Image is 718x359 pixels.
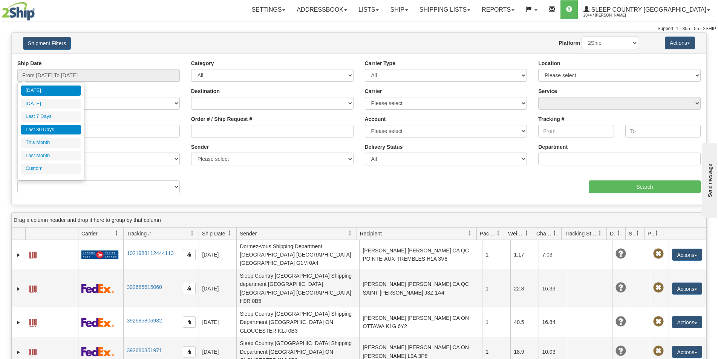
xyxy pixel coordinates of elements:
[482,240,510,269] td: 1
[202,230,225,237] span: Ship Date
[127,284,162,290] a: 392685615060
[199,269,236,307] td: [DATE]
[183,346,196,357] button: Copy to clipboard
[615,316,626,327] span: Unknown
[81,347,114,356] img: 2 - FedEx Express®
[510,307,539,337] td: 40.5
[127,250,174,256] a: 1021988112444113
[21,86,81,96] li: [DATE]
[15,285,22,293] a: Expand
[21,112,81,122] li: Last 7 Days
[127,230,151,237] span: Tracking #
[353,0,384,19] a: Lists
[589,6,706,13] span: Sleep Country [GEOGRAPHIC_DATA]
[21,151,81,161] li: Last Month
[15,251,22,259] a: Expand
[510,269,539,307] td: 22.8
[672,346,702,358] button: Actions
[480,230,496,237] span: Packages
[538,115,564,123] label: Tracking #
[15,319,22,326] a: Expand
[583,12,640,19] span: 2044 / [PERSON_NAME]
[81,230,98,237] span: Carrier
[653,346,664,356] span: Pickup Not Assigned
[236,269,359,307] td: Sleep Country [GEOGRAPHIC_DATA] Shipping department [GEOGRAPHIC_DATA] [GEOGRAPHIC_DATA] [GEOGRAPH...
[21,99,81,109] li: [DATE]
[538,125,614,137] input: From
[191,115,253,123] label: Order # / Ship Request #
[538,143,568,151] label: Department
[631,227,644,240] a: Shipment Issues filter column settings
[482,307,510,337] td: 1
[538,87,557,95] label: Service
[186,227,199,240] a: Tracking # filter column settings
[344,227,357,240] a: Sender filter column settings
[191,87,220,95] label: Destination
[384,0,413,19] a: Ship
[21,137,81,148] li: This Month
[191,143,209,151] label: Sender
[538,60,560,67] label: Location
[81,284,114,293] img: 2 - FedEx Express®
[672,316,702,328] button: Actions
[539,269,567,307] td: 16.33
[81,250,118,260] img: 20 - Canada Post
[650,227,663,240] a: Pickup Status filter column settings
[291,0,353,19] a: Addressbook
[359,269,482,307] td: [PERSON_NAME] [PERSON_NAME] CA QC SAINT-[PERSON_NAME] J3Z 1A4
[2,2,35,21] img: logo2044.jpg
[183,283,196,294] button: Copy to clipboard
[701,141,717,218] iframe: chat widget
[183,249,196,260] button: Copy to clipboard
[539,240,567,269] td: 7.03
[365,87,382,95] label: Carrier
[492,227,505,240] a: Packages filter column settings
[565,230,597,237] span: Tracking Status
[594,227,606,240] a: Tracking Status filter column settings
[110,227,123,240] a: Carrier filter column settings
[610,230,616,237] span: Delivery Status
[559,39,580,47] label: Platform
[615,249,626,259] span: Unknown
[365,60,395,67] label: Carrier Type
[476,0,520,19] a: Reports
[12,213,706,228] div: grid grouping header
[224,227,236,240] a: Ship Date filter column settings
[23,37,71,50] button: Shipment Filters
[672,249,702,261] button: Actions
[672,283,702,295] button: Actions
[414,0,476,19] a: Shipping lists
[653,283,664,293] span: Pickup Not Assigned
[365,143,403,151] label: Delivery Status
[29,316,37,328] a: Label
[29,282,37,294] a: Label
[2,26,716,32] div: Support: 1 - 855 - 55 - 2SHIP
[508,230,524,237] span: Weight
[199,240,236,269] td: [DATE]
[127,318,162,324] a: 392685806932
[648,230,654,237] span: Pickup Status
[21,125,81,135] li: Last 30 Days
[246,0,291,19] a: Settings
[199,307,236,337] td: [DATE]
[359,307,482,337] td: [PERSON_NAME] [PERSON_NAME] CA ON OTTAWA K1G 6Y2
[360,230,382,237] span: Recipient
[236,307,359,337] td: Sleep Country [GEOGRAPHIC_DATA] Shipping Department [GEOGRAPHIC_DATA] ON GLOUCESTER K1J 0B3
[536,230,552,237] span: Charge
[629,230,635,237] span: Shipment Issues
[482,269,510,307] td: 1
[615,283,626,293] span: Unknown
[236,240,359,269] td: Dormez-vous Shipping Department [GEOGRAPHIC_DATA] [GEOGRAPHIC_DATA] [GEOGRAPHIC_DATA] G1M 0A4
[29,345,37,357] a: Label
[365,115,386,123] label: Account
[15,348,22,356] a: Expand
[548,227,561,240] a: Charge filter column settings
[183,316,196,328] button: Copy to clipboard
[539,307,567,337] td: 16.84
[191,60,214,67] label: Category
[612,227,625,240] a: Delivery Status filter column settings
[615,346,626,356] span: Unknown
[29,248,37,260] a: Label
[653,249,664,259] span: Pickup Not Assigned
[464,227,476,240] a: Recipient filter column settings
